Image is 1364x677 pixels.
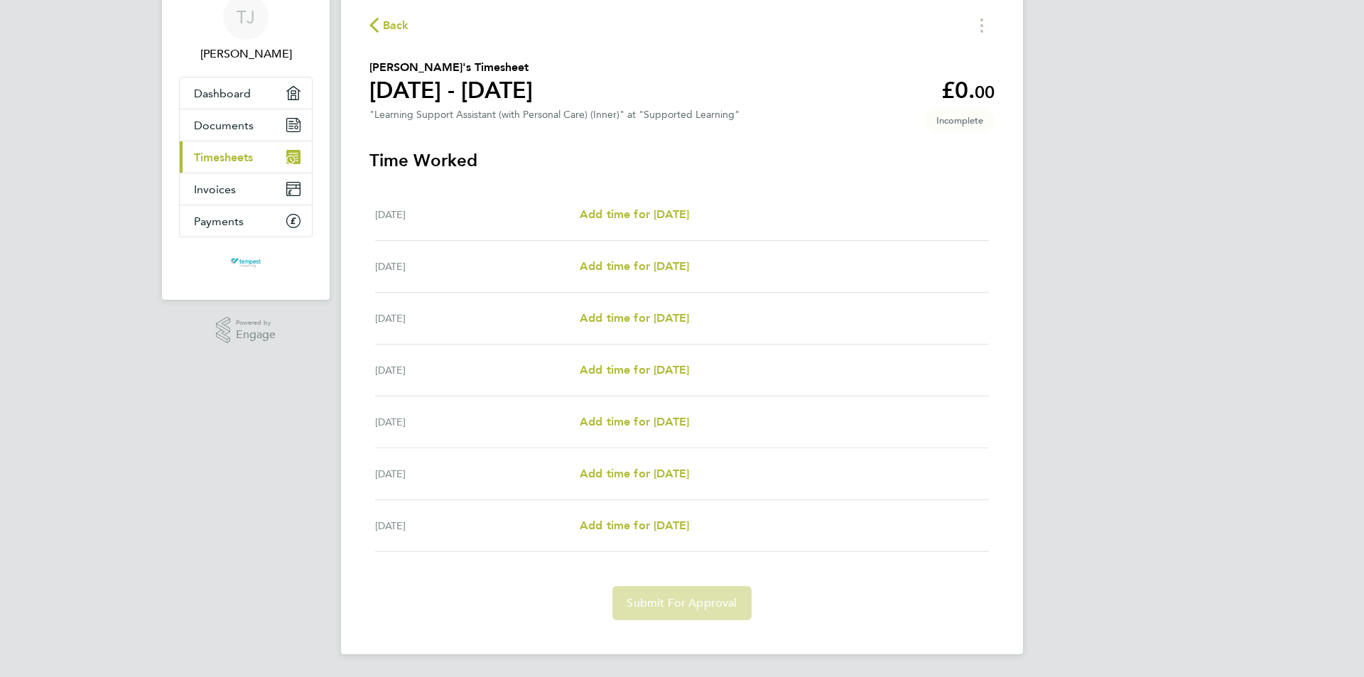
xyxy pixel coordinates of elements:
[580,311,689,325] span: Add time for [DATE]
[580,519,689,532] span: Add time for [DATE]
[180,205,312,237] a: Payments
[375,465,580,482] div: [DATE]
[580,517,689,534] a: Add time for [DATE]
[580,259,689,273] span: Add time for [DATE]
[194,151,253,164] span: Timesheets
[580,207,689,221] span: Add time for [DATE]
[580,363,689,377] span: Add time for [DATE]
[369,109,740,121] div: "Learning Support Assistant (with Personal Care) (Inner)" at "Supported Learning"
[369,76,533,104] h1: [DATE] - [DATE]
[375,258,580,275] div: [DATE]
[580,413,689,430] a: Add time for [DATE]
[369,59,533,76] h2: [PERSON_NAME]'s Timesheet
[975,82,995,102] span: 00
[580,415,689,428] span: Add time for [DATE]
[580,258,689,275] a: Add time for [DATE]
[369,149,995,172] h3: Time Worked
[375,517,580,534] div: [DATE]
[180,141,312,173] a: Timesheets
[383,17,409,34] span: Back
[375,413,580,430] div: [DATE]
[375,206,580,223] div: [DATE]
[180,173,312,205] a: Invoices
[180,109,312,141] a: Documents
[941,77,995,104] app-decimal: £0.
[179,45,313,63] span: Tabitha John
[369,16,409,34] button: Back
[237,8,255,26] span: TJ
[194,215,244,228] span: Payments
[580,310,689,327] a: Add time for [DATE]
[580,362,689,379] a: Add time for [DATE]
[229,251,261,274] img: tempestresourcing-logo-retina.png
[925,109,995,132] span: This timesheet is Incomplete.
[194,119,254,132] span: Documents
[969,14,995,36] button: Timesheets Menu
[236,329,276,341] span: Engage
[194,183,236,196] span: Invoices
[236,317,276,329] span: Powered by
[216,317,276,344] a: Powered byEngage
[580,467,689,480] span: Add time for [DATE]
[375,362,580,379] div: [DATE]
[375,310,580,327] div: [DATE]
[580,465,689,482] a: Add time for [DATE]
[194,87,251,100] span: Dashboard
[580,206,689,223] a: Add time for [DATE]
[180,77,312,109] a: Dashboard
[179,251,313,274] a: Go to home page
